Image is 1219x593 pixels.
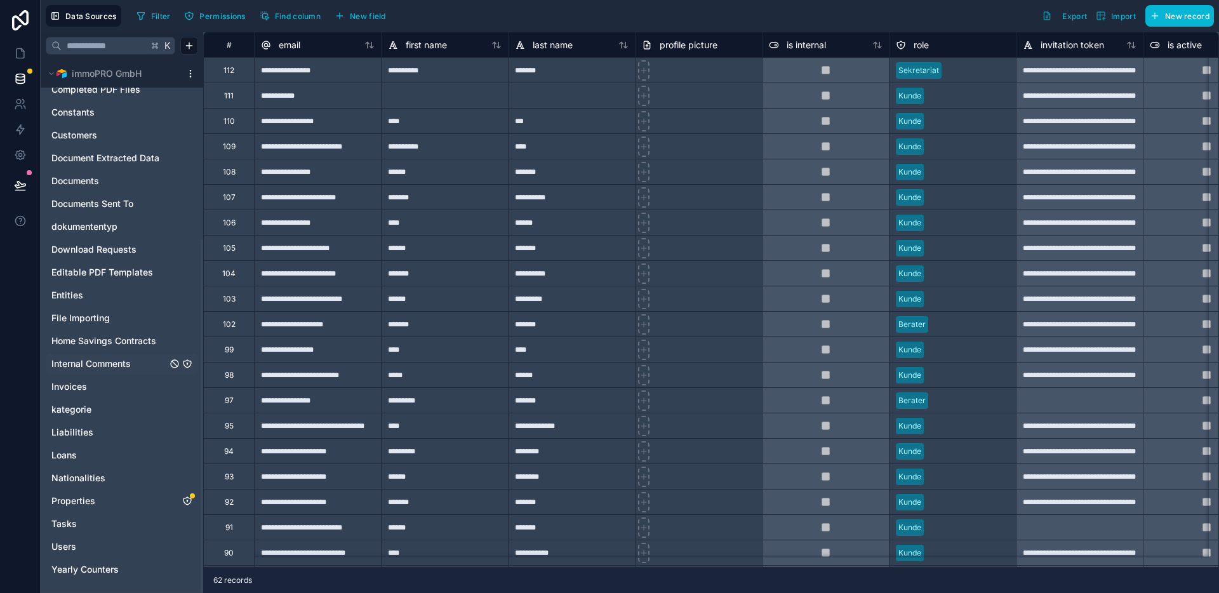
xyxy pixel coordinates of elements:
[1111,11,1136,21] span: Import
[51,517,167,530] a: Tasks
[46,468,198,488] div: Nationalities
[46,194,198,214] div: Documents Sent To
[51,563,167,576] a: Yearly Counters
[51,403,167,416] a: kategorie
[51,312,110,324] span: File Importing
[51,403,91,416] span: kategorie
[46,536,198,557] div: Users
[350,11,386,21] span: New field
[223,142,236,152] div: 109
[1062,11,1087,21] span: Export
[51,426,167,439] a: Liabilities
[51,312,167,324] a: File Importing
[51,472,167,484] a: Nationalities
[51,517,77,530] span: Tasks
[898,141,921,152] div: Kunde
[51,152,159,164] span: Document Extracted Data
[51,243,137,256] span: Download Requests
[898,268,921,279] div: Kunde
[224,91,234,101] div: 111
[46,559,198,580] div: Yearly Counters
[65,11,117,21] span: Data Sources
[51,495,167,507] a: Properties
[51,563,119,576] span: Yearly Counters
[898,522,921,533] div: Kunde
[51,540,167,553] a: Users
[223,65,234,76] div: 112
[255,6,325,25] button: Find column
[225,523,233,533] div: 91
[72,67,142,80] span: immoPRO GmbH
[46,171,198,191] div: Documents
[1140,5,1214,27] a: New record
[225,421,234,431] div: 95
[224,548,234,558] div: 90
[51,449,167,462] a: Loans
[51,243,167,256] a: Download Requests
[51,83,140,96] span: Completed PDF Files
[898,370,921,381] div: Kunde
[51,220,117,233] span: dokumententyp
[898,344,921,356] div: Kunde
[898,547,921,559] div: Kunde
[199,11,245,21] span: Permissions
[898,496,921,508] div: Kunde
[51,129,167,142] a: Customers
[223,294,236,304] div: 103
[898,420,921,432] div: Kunde
[51,129,97,142] span: Customers
[898,116,921,127] div: Kunde
[51,83,167,96] a: Completed PDF Files
[51,540,76,553] span: Users
[51,175,99,187] span: Documents
[163,41,172,50] span: K
[898,243,921,254] div: Kunde
[225,370,234,380] div: 98
[46,102,198,123] div: Constants
[51,220,167,233] a: dokumententyp
[51,335,167,347] a: Home Savings Contracts
[51,197,167,210] a: Documents Sent To
[222,269,236,279] div: 104
[46,239,198,260] div: Download Requests
[46,354,198,374] div: Internal Comments
[223,192,236,203] div: 107
[330,6,390,25] button: New field
[46,514,198,534] div: Tasks
[46,399,198,420] div: kategorie
[46,217,198,237] div: dokumententyp
[46,5,121,27] button: Data Sources
[898,319,926,330] div: Berater
[51,106,95,119] span: Constants
[57,69,67,79] img: Airtable Logo
[223,218,236,228] div: 106
[46,65,180,83] button: Airtable LogoimmoPRO GmbH
[46,422,198,443] div: Liabilities
[46,331,198,351] div: Home Savings Contracts
[898,166,921,178] div: Kunde
[131,6,175,25] button: Filter
[46,491,198,511] div: Properties
[225,497,234,507] div: 92
[46,262,198,283] div: Editable PDF Templates
[279,39,300,51] span: email
[51,380,167,393] a: Invoices
[46,79,198,100] div: Completed PDF Files
[51,266,153,279] span: Editable PDF Templates
[898,217,921,229] div: Kunde
[46,125,198,145] div: Customers
[406,39,447,51] span: first name
[180,6,255,25] a: Permissions
[51,426,93,439] span: Liabilities
[51,495,95,507] span: Properties
[51,106,167,119] a: Constants
[51,152,167,164] a: Document Extracted Data
[223,116,235,126] div: 110
[180,6,250,25] button: Permissions
[51,175,167,187] a: Documents
[225,345,234,355] div: 99
[51,449,77,462] span: Loans
[1168,39,1202,51] span: is active
[51,380,87,393] span: Invoices
[898,90,921,102] div: Kunde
